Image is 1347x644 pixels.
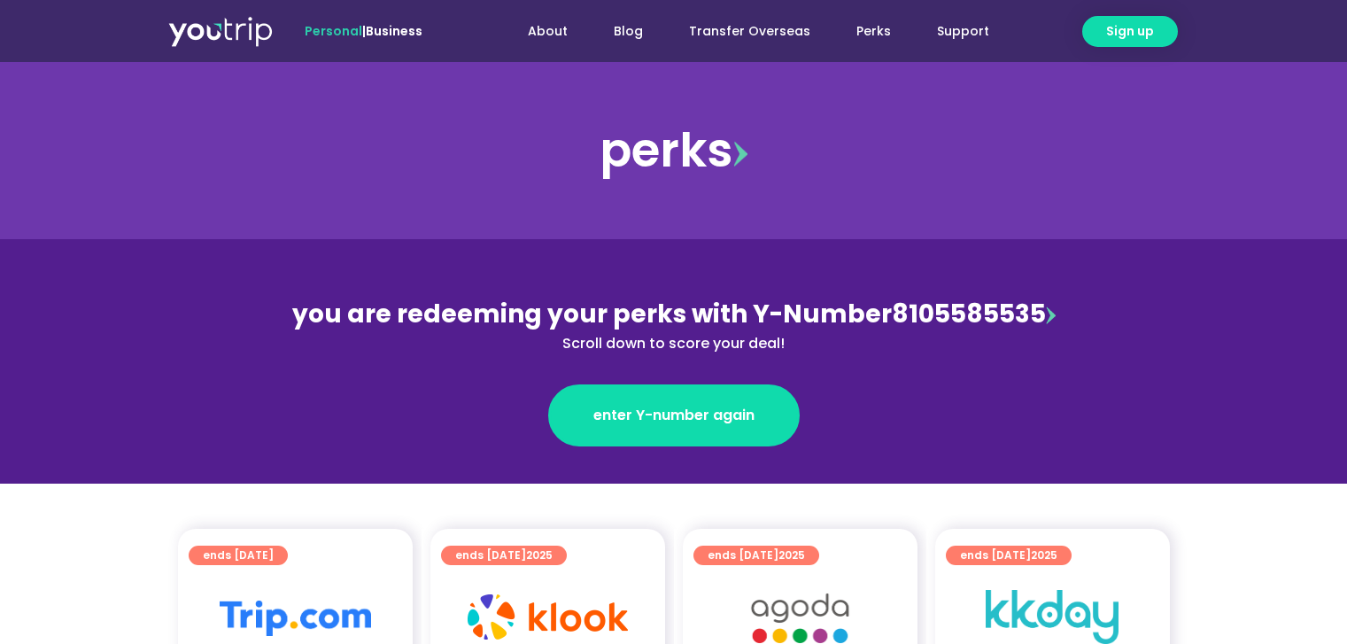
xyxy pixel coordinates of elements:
span: ends [DATE] [960,546,1057,565]
span: 2025 [1031,547,1057,563]
div: Scroll down to score your deal! [290,333,1058,354]
span: Personal [305,22,362,40]
a: enter Y-number again [548,384,800,446]
span: 2025 [778,547,805,563]
a: Perks [833,15,914,48]
span: | [305,22,422,40]
a: ends [DATE]2025 [693,546,819,565]
span: Sign up [1106,22,1154,41]
a: Blog [591,15,666,48]
a: Business [366,22,422,40]
span: you are redeeming your perks with Y-Number [292,297,892,331]
span: ends [DATE] [455,546,553,565]
a: ends [DATE]2025 [441,546,567,565]
span: 2025 [526,547,553,563]
a: Transfer Overseas [666,15,833,48]
a: About [505,15,591,48]
a: Support [914,15,1012,48]
nav: Menu [470,15,1012,48]
span: ends [DATE] [203,546,274,565]
div: 8105585535 [290,296,1058,354]
a: ends [DATE] [189,546,288,565]
span: enter Y-number again [593,405,755,426]
span: ends [DATE] [708,546,805,565]
a: Sign up [1082,16,1178,47]
a: ends [DATE]2025 [946,546,1072,565]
